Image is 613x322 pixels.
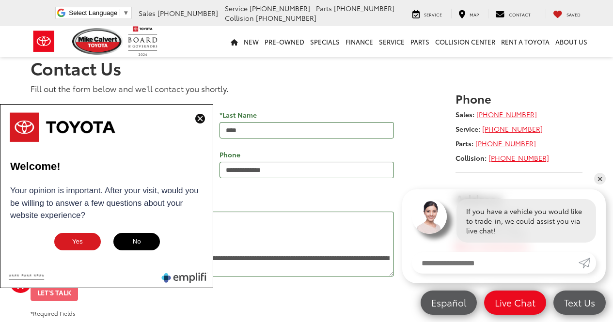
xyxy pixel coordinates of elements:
[456,138,473,148] strong: Parts:
[421,291,477,315] a: Español
[316,3,332,13] span: Parts
[225,3,248,13] span: Service
[488,153,549,163] a: [PHONE_NUMBER]
[456,153,487,163] strong: Collision:
[343,26,376,57] a: Finance
[546,9,588,18] a: My Saved Vehicles
[228,26,241,57] a: Home
[376,26,408,57] a: Service
[157,8,218,18] span: [PHONE_NUMBER]
[31,309,76,317] small: *Required Fields
[509,11,531,17] span: Contact
[72,28,124,55] img: Mike Calvert Toyota
[552,26,590,57] a: About Us
[31,284,78,301] button: Let's Talk
[220,110,257,120] label: *Last Name
[490,296,540,308] span: Live Chat
[488,9,538,18] a: Contact
[482,124,543,134] a: [PHONE_NUMBER]
[553,291,606,315] a: Text Us
[31,58,583,77] h1: Contact Us
[123,9,129,16] span: ▼
[456,199,596,243] div: If you have a vehicle you would like to trade-in, we could assist you via live chat!
[456,109,474,119] strong: Sales:
[405,9,449,18] a: Service
[412,199,447,234] img: Agent profile photo
[475,138,536,148] a: [PHONE_NUMBER]
[566,11,581,17] span: Saved
[432,26,498,57] a: Collision Center
[241,26,262,57] a: New
[256,13,316,23] span: [PHONE_NUMBER]
[31,82,394,94] p: Fill out the form below and we'll contact you shortly.
[220,150,240,159] label: Phone
[559,296,600,308] span: Text Us
[426,296,471,308] span: Español
[456,124,480,134] strong: Service:
[498,26,552,57] a: Rent a Toyota
[262,26,307,57] a: Pre-Owned
[579,252,596,274] a: Submit
[476,109,537,119] a: [PHONE_NUMBER]
[250,3,310,13] span: [PHONE_NUMBER]
[69,9,117,16] span: Select Language
[408,26,432,57] a: Parts
[307,26,343,57] a: Specials
[456,92,583,105] h3: Phone
[334,3,394,13] span: [PHONE_NUMBER]
[451,9,486,18] a: Map
[470,11,479,17] span: Map
[69,9,129,16] a: Select Language​
[424,11,442,17] span: Service
[484,291,546,315] a: Live Chat
[412,252,579,274] input: Enter your message
[139,8,156,18] span: Sales
[26,26,62,57] img: Toyota
[225,13,254,23] span: Collision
